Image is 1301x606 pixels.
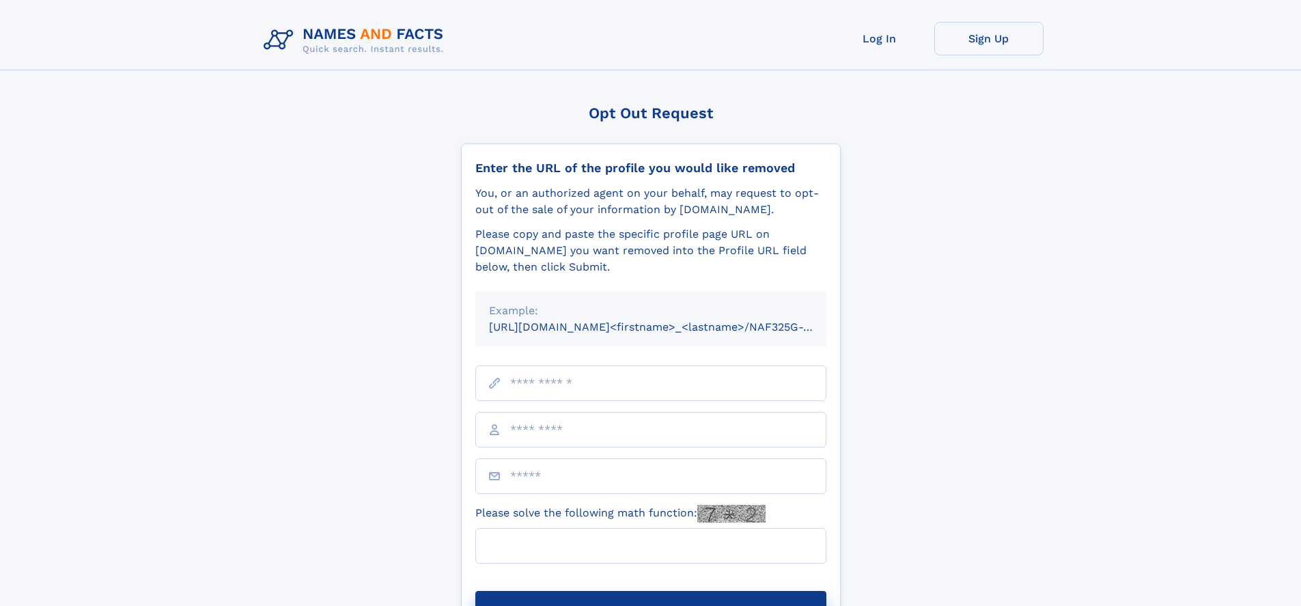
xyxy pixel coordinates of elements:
[934,22,1044,55] a: Sign Up
[489,303,813,319] div: Example:
[258,22,455,59] img: Logo Names and Facts
[825,22,934,55] a: Log In
[475,161,826,176] div: Enter the URL of the profile you would like removed
[489,320,852,333] small: [URL][DOMAIN_NAME]<firstname>_<lastname>/NAF325G-xxxxxxxx
[475,226,826,275] div: Please copy and paste the specific profile page URL on [DOMAIN_NAME] you want removed into the Pr...
[475,185,826,218] div: You, or an authorized agent on your behalf, may request to opt-out of the sale of your informatio...
[475,505,766,523] label: Please solve the following math function:
[461,105,841,122] div: Opt Out Request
